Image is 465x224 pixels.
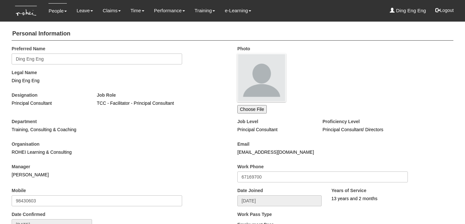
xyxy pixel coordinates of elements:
[237,187,263,194] label: Date Joined
[12,118,37,125] label: Department
[12,149,182,155] p: ROHEI Learning & Consulting
[237,105,267,113] input: Choose File
[154,3,185,18] a: Performance
[237,149,408,155] p: [EMAIL_ADDRESS][DOMAIN_NAME]
[12,211,45,218] label: Date Confirmed
[12,126,182,133] p: Training, Consulting & Coaching
[97,100,177,106] p: TCC - Facilitator - Principal Consultant
[431,3,458,18] button: Logout
[237,45,250,52] label: Photo
[12,141,39,147] label: Organisation
[103,3,121,18] a: Claims
[323,126,403,133] p: Principal Consultant/ Directors
[225,3,251,18] a: e-Learning
[237,141,249,147] label: Email
[12,69,37,76] label: Legal Name
[12,163,30,170] label: Manager
[331,195,435,202] div: 13 years and 2 months
[12,92,37,98] label: Designation
[237,118,258,125] label: Job Level
[12,100,92,106] p: Principal Consultant
[12,27,453,41] h4: Personal Information
[97,92,116,98] label: Job Role
[237,126,318,133] p: Principal Consultant
[12,187,26,194] label: Mobile
[237,163,263,170] label: Work Phone
[130,3,144,18] a: Time
[390,3,426,18] a: Ding Eng Eng
[237,54,286,102] img: profile.png
[12,45,45,52] label: Preferred Name
[237,211,272,218] label: Work Pass Type
[195,3,215,18] a: Training
[77,3,93,18] a: Leave
[48,3,67,18] a: People
[12,77,182,84] p: Ding Eng Eng
[331,187,366,194] label: Years of Service
[323,118,360,125] label: Proficiency Level
[12,171,182,178] p: [PERSON_NAME]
